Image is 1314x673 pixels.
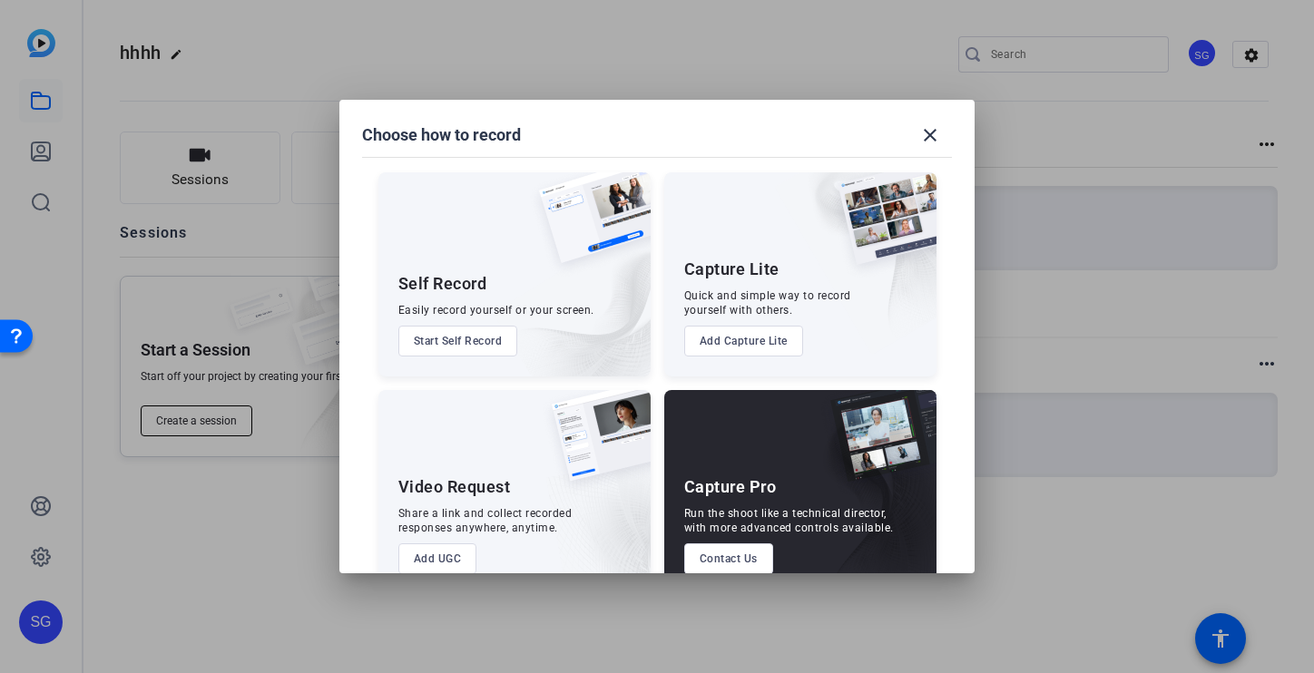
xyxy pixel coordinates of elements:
button: Start Self Record [398,326,518,356]
button: Contact Us [684,543,773,574]
button: Add Capture Lite [684,326,803,356]
div: Quick and simple way to record yourself with others. [684,288,851,317]
img: capture-pro.png [817,390,936,501]
h1: Choose how to record [362,124,521,146]
img: embarkstudio-capture-lite.png [774,172,936,354]
div: Share a link and collect recorded responses anywhere, anytime. [398,506,573,535]
img: embarkstudio-self-record.png [493,211,651,376]
img: embarkstudio-ugc-content.png [545,446,651,594]
mat-icon: close [919,124,941,146]
div: Video Request [398,476,511,498]
div: Capture Pro [684,476,777,498]
div: Capture Lite [684,258,780,280]
img: self-record.png [525,172,651,281]
div: Run the shoot like a technical director, with more advanced controls available. [684,506,894,535]
img: capture-lite.png [824,172,936,283]
img: ugc-content.png [538,390,651,500]
div: Easily record yourself or your screen. [398,303,594,317]
button: Add UGC [398,543,477,574]
div: Self Record [398,273,487,295]
img: embarkstudio-capture-pro.png [802,413,936,594]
